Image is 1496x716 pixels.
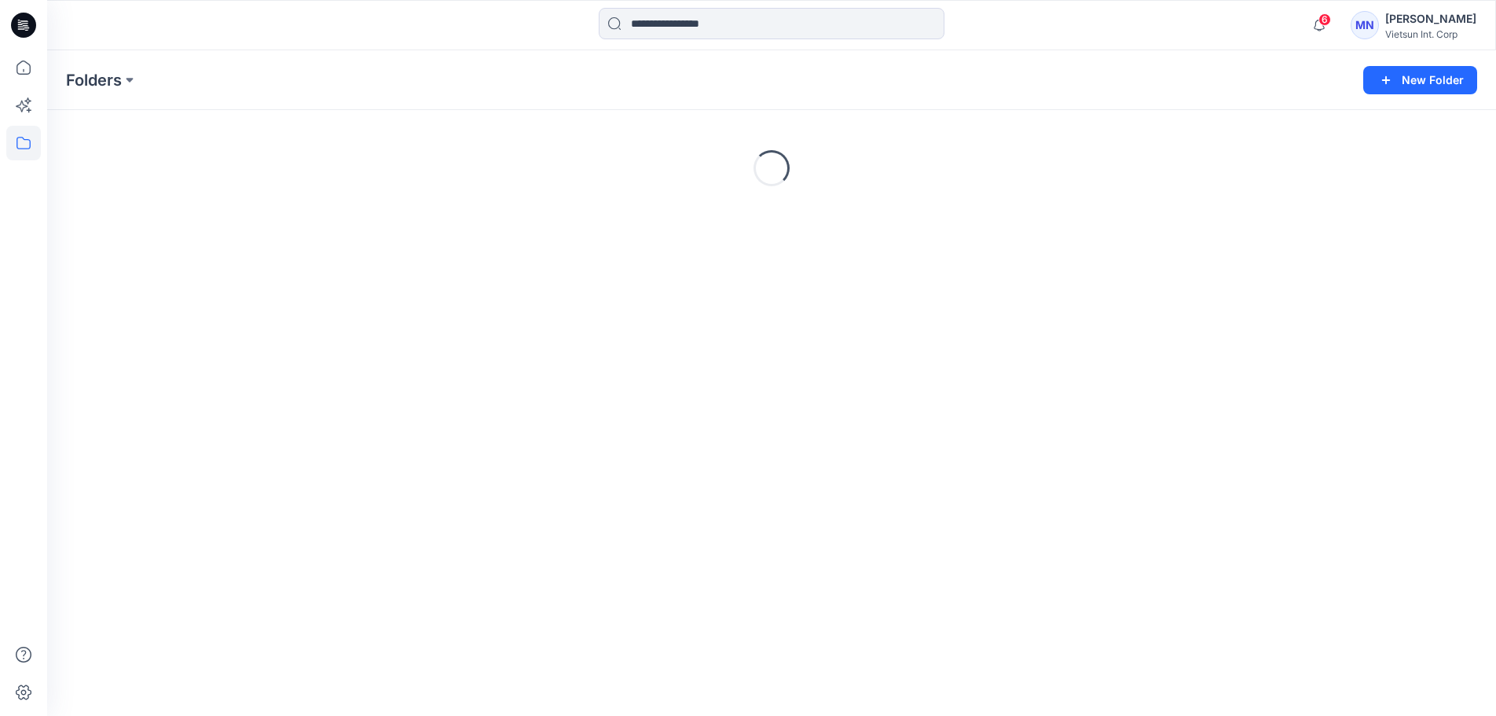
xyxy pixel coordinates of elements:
div: Vietsun Int. Corp [1385,28,1476,40]
div: [PERSON_NAME] [1385,9,1476,28]
button: New Folder [1363,66,1477,94]
span: 6 [1318,13,1331,26]
a: Folders [66,69,122,91]
div: MN [1351,11,1379,39]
